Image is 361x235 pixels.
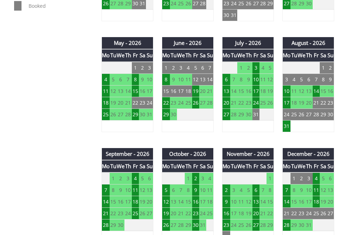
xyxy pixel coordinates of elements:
td: 13 [117,86,124,97]
th: Su [146,160,153,173]
th: Sa [139,160,146,173]
td: 13 [327,185,334,196]
td: 3 [146,62,153,74]
td: 5 [162,185,170,196]
th: Th [245,49,252,62]
td: 12 [192,74,199,86]
td: 11 [185,74,192,86]
th: Mo [222,160,231,173]
td: 17 [146,86,153,97]
td: 12 [320,185,327,196]
td: 18 [290,97,298,109]
td: 29 [237,109,245,121]
td: 26 [267,97,274,109]
th: Su [267,160,274,173]
td: 1 [320,62,327,74]
th: Su [206,49,213,62]
td: 13 [252,196,259,208]
td: 8 [162,74,170,86]
td: 3 [283,74,291,86]
td: 14 [230,86,237,97]
td: 26 [139,208,146,220]
td: 2 [222,185,231,196]
td: 6 [327,173,334,185]
td: 4 [313,173,320,185]
td: 13 [170,196,177,208]
td: 16 [170,86,177,97]
th: Su [206,160,213,173]
td: 13 [146,185,153,196]
td: 8 [267,185,274,196]
td: 2 [192,173,199,185]
td: 15 [290,196,298,208]
td: 1 [110,173,117,185]
td: 20 [170,208,177,220]
td: 1 [267,173,274,185]
th: Tu [170,160,177,173]
td: 24 [146,97,153,109]
td: 7 [206,62,213,74]
th: August - 2026 [283,37,334,49]
td: 14 [102,196,110,208]
th: Tu [290,49,298,62]
td: 3 [252,62,259,74]
td: 7 [313,74,320,86]
td: 26 [298,109,305,121]
dd: Booked [27,1,87,11]
td: 3 [124,173,131,185]
td: 5 [139,173,146,185]
td: 9 [327,74,334,86]
td: 7 [230,74,237,86]
th: July - 2026 [222,37,274,49]
td: 8 [185,185,192,196]
td: 19 [110,97,117,109]
th: Th [305,160,312,173]
td: 2 [170,62,177,74]
th: We [177,160,185,173]
td: 21 [124,97,131,109]
td: 19 [320,196,327,208]
td: 11 [132,185,139,196]
td: 25 [185,97,192,109]
td: 23 [170,97,177,109]
th: Mo [102,49,110,62]
th: Fr [132,160,139,173]
td: 18 [206,196,213,208]
td: 9 [192,185,199,196]
td: 10 [230,196,237,208]
td: 7 [177,185,185,196]
th: Sa [320,49,327,62]
td: 23 [327,97,334,109]
th: Su [146,49,153,62]
td: 31 [230,10,237,21]
td: 21 [206,86,213,97]
th: Fr [313,160,320,173]
td: 4 [102,74,110,86]
th: Fr [192,49,199,62]
th: Su [267,49,274,62]
td: 12 [298,86,305,97]
td: 5 [267,62,274,74]
td: 8 [110,185,117,196]
td: 31 [283,121,291,132]
td: 2 [298,173,305,185]
td: 16 [139,86,146,97]
td: 10 [124,185,131,196]
td: 21 [102,208,110,220]
td: 24 [252,97,259,109]
td: 29 [132,109,139,121]
td: 13 [222,86,231,97]
th: Fr [132,49,139,62]
td: 14 [206,74,213,86]
td: 28 [313,109,320,121]
td: 4 [290,74,298,86]
td: 13 [305,86,312,97]
td: 15 [110,196,117,208]
td: 8 [237,74,245,86]
td: 9 [117,185,124,196]
td: 11 [259,74,267,86]
td: 9 [298,185,305,196]
td: 12 [267,74,274,86]
td: 30 [170,109,177,121]
td: 19 [192,86,199,97]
